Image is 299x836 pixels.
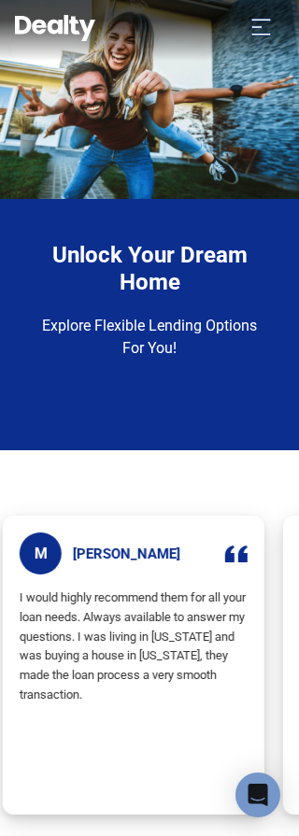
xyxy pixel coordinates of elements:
[238,11,284,41] button: Toggle navigation
[20,532,62,574] span: M
[20,588,248,798] p: I would highly recommend them for all your loan needs. Always available to answer my questions. I...
[36,242,263,296] h4: Unlock Your Dream Home
[235,772,280,817] div: Open Intercom Messenger
[73,545,180,561] h5: [PERSON_NAME]
[36,315,263,360] p: Explore Flexible Lending Options For You!
[15,15,95,41] img: Dealty - Buy, Sell & Rent Homes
